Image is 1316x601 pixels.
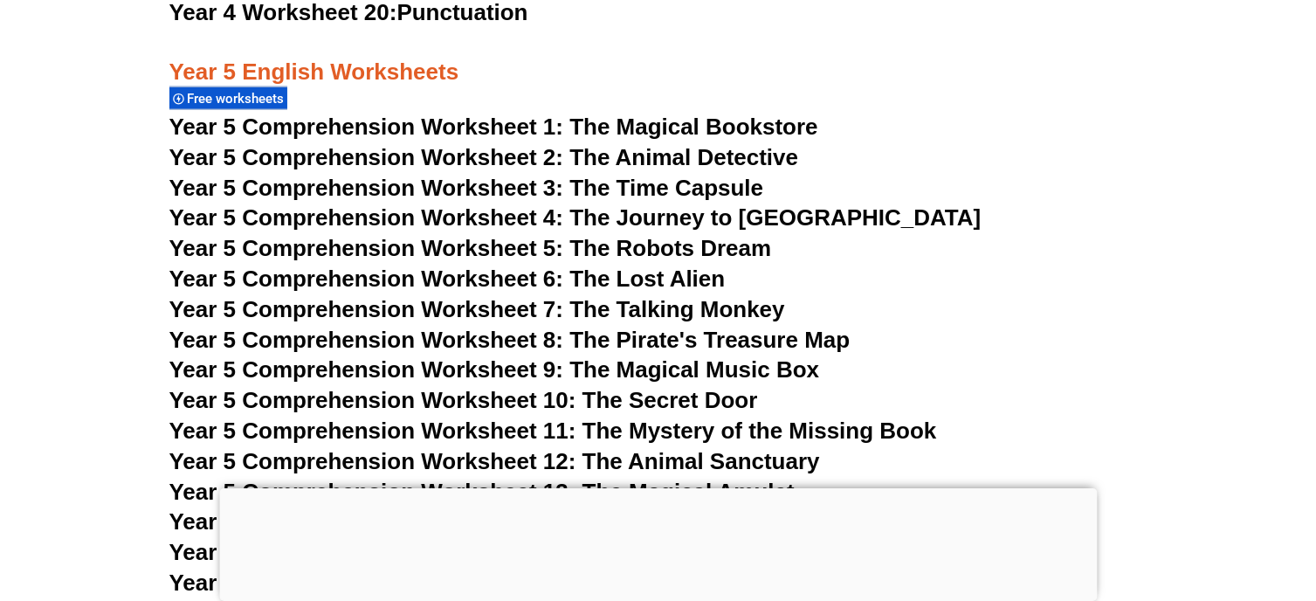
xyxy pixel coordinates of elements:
a: Year 5 Comprehension Worksheet 10: The Secret Door [169,387,758,413]
a: Year 5 Comprehension Worksheet 4: The Journey to [GEOGRAPHIC_DATA] [169,204,982,231]
a: Year 5 Worksheet 1:Adjectives and Adverbs [169,539,641,565]
a: Year 5 Comprehension Worksheet 9: The Magical Music Box [169,356,820,383]
a: Year 5 Comprehension Worksheet 3: The Time Capsule [169,175,764,201]
a: Year 5 Comprehension Worksheet 8: The Pirate's Treasure Map [169,327,851,353]
a: Year 5 Comprehension Worksheet 11: The Mystery of the Missing Book [169,418,937,444]
a: Year 5 Comprehension Worksheet 2: The Animal Detective [169,144,799,170]
iframe: Advertisement [219,488,1097,597]
span: Year 5 Worksheet 1: [169,539,385,565]
h3: Year 5 English Worksheets [169,29,1147,88]
a: Year 5 Comprehension Worksheet 14: The Talking Water Bottle [169,508,846,535]
a: Year 5 Comprehension Worksheet 1: The Magical Bookstore [169,114,818,140]
span: Year 5 Worksheet 2: [169,570,385,596]
div: Free worksheets [169,86,287,110]
a: Year 5 Comprehension Worksheet 7: The Talking Monkey [169,296,785,322]
span: Free worksheets [188,91,290,107]
iframe: Chat Widget [1025,404,1316,601]
a: Year 5 Comprehension Worksheet 6: The Lost Alien [169,266,726,292]
a: Year 5 Comprehension Worksheet 12: The Animal Sanctuary [169,448,820,474]
a: Year 5 Comprehension Worksheet 5: The Robots Dream [169,235,772,261]
a: Year 5 Worksheet 2:Complex Sentences [169,570,600,596]
a: Year 5 Comprehension Worksheet 13: The Magical Amulet [169,479,795,505]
